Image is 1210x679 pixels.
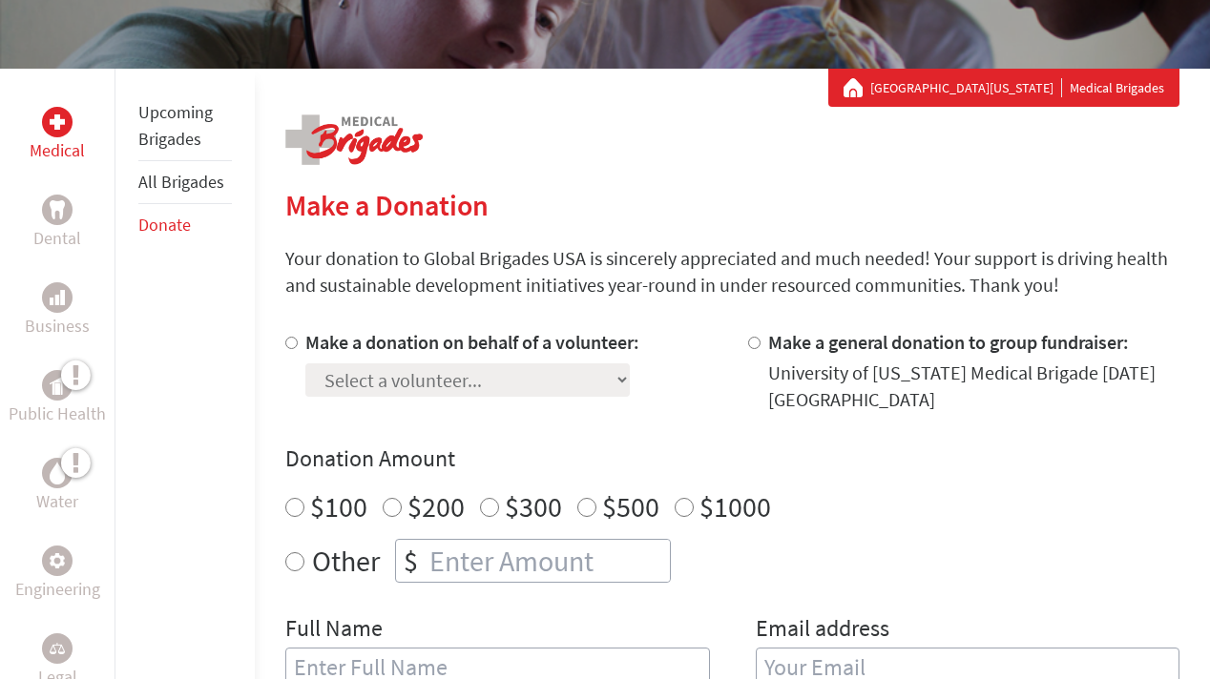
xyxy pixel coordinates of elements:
h4: Donation Amount [285,443,1179,474]
label: $500 [602,488,659,525]
li: All Brigades [138,161,232,204]
p: Engineering [15,576,100,603]
div: Legal Empowerment [42,633,73,664]
li: Donate [138,204,232,246]
p: Your donation to Global Brigades USA is sincerely appreciated and much needed! Your support is dr... [285,245,1179,298]
label: Make a donation on behalf of a volunteer: [305,330,639,354]
label: Make a general donation to group fundraiser: [768,330,1129,354]
a: EngineeringEngineering [15,545,100,603]
input: Enter Amount [426,540,670,582]
p: Public Health [9,401,106,427]
p: Water [36,488,78,515]
img: Business [50,290,65,305]
a: Upcoming Brigades [138,101,213,150]
label: $200 [407,488,465,525]
a: MedicalMedical [30,107,85,164]
div: Medical [42,107,73,137]
a: DentalDental [33,195,81,252]
p: Business [25,313,90,339]
label: $300 [505,488,562,525]
label: $1000 [699,488,771,525]
div: Water [42,458,73,488]
a: BusinessBusiness [25,282,90,339]
h2: Make a Donation [285,188,1179,222]
img: Dental [50,200,65,218]
div: Public Health [42,370,73,401]
img: Legal Empowerment [50,643,65,654]
div: Business [42,282,73,313]
div: $ [396,540,426,582]
a: Donate [138,214,191,236]
img: logo-medical.png [285,114,423,165]
img: Water [50,462,65,484]
li: Upcoming Brigades [138,92,232,161]
label: Email address [756,613,889,648]
p: Dental [33,225,81,252]
p: Medical [30,137,85,164]
div: University of [US_STATE] Medical Brigade [DATE] [GEOGRAPHIC_DATA] [768,360,1179,413]
img: Engineering [50,553,65,568]
a: Public HealthPublic Health [9,370,106,427]
div: Medical Brigades [844,78,1164,97]
a: WaterWater [36,458,78,515]
label: $100 [310,488,367,525]
div: Dental [42,195,73,225]
img: Public Health [50,376,65,395]
label: Full Name [285,613,383,648]
label: Other [312,539,380,583]
div: Engineering [42,545,73,576]
a: [GEOGRAPHIC_DATA][US_STATE] [870,78,1062,97]
a: All Brigades [138,171,224,193]
img: Medical [50,114,65,130]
